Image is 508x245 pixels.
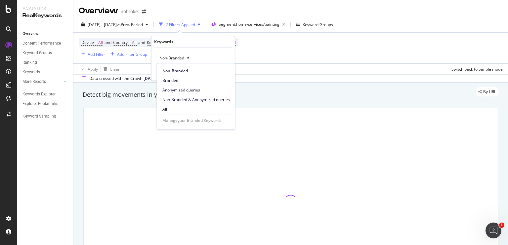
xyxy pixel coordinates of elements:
div: Keywords [22,69,40,76]
div: 2 Filters Applied [166,22,195,27]
span: 2025 Aug. 4th [144,76,156,82]
div: More Reports [22,78,46,85]
div: Data crossed with the Crawl [89,76,141,82]
a: Ranking [22,59,68,66]
span: Country [113,40,128,45]
span: = [95,40,97,45]
div: Content Performance [22,40,61,47]
span: Segment: home-services/painting [219,21,279,27]
a: Keywords [22,69,68,76]
span: Non-Branded [157,55,184,61]
span: Anonymized queries [162,87,230,93]
span: Device [81,40,94,45]
div: legacy label [476,87,499,96]
div: Apply [88,66,98,72]
span: and [138,40,145,45]
button: Add Filter Group [108,50,147,58]
div: RealKeywords [22,12,68,19]
div: Analytics [22,5,68,12]
div: Overview [79,5,118,17]
div: Keywords [154,39,173,45]
div: Ranking [22,59,37,66]
div: Clear [110,66,120,72]
span: All [132,38,137,47]
span: Non-Branded & Anonymized queries [162,97,230,103]
button: Add Filter [79,50,105,58]
span: Keywords [147,40,165,45]
a: Keyword Sampling [22,113,68,120]
div: Keywords Explorer [22,91,56,98]
button: Non-Branded [157,53,192,63]
button: Segment:home-services/painting [209,19,288,30]
a: Keyword Groups [22,50,68,56]
span: Branded [162,78,230,84]
span: All [162,106,230,112]
span: and [105,40,111,45]
div: Explorer Bookmarks [22,100,58,107]
div: nobroker [121,8,139,15]
div: Keyword Groups [22,50,52,56]
a: Explorer Bookmarks [22,100,68,107]
button: [DATE] - [DATE]vsPrev. Period [79,19,151,30]
a: Manageyour Branded Keywords [162,117,222,124]
span: Non-Branded [162,68,230,74]
span: vs Prev. Period [117,22,143,27]
span: = [129,40,131,45]
a: Overview [22,30,68,37]
div: Overview [22,30,38,37]
div: Manage your Branded Keywords [162,117,222,124]
div: Add Filter [88,52,105,57]
div: Keyword Sampling [22,113,56,120]
a: More Reports [22,78,62,85]
a: Content Performance [22,40,68,47]
span: All [98,38,103,47]
button: Cancel [154,69,175,75]
a: Keywords Explorer [22,91,68,98]
button: [DATE] [141,75,164,83]
iframe: Intercom live chat [486,223,501,238]
span: By URL [483,90,496,94]
div: Switch back to Simple mode [451,66,503,72]
div: Keyword Groups [303,22,333,27]
span: [DATE] - [DATE] [88,22,117,27]
button: Clear [101,64,120,74]
div: arrow-right-arrow-left [142,9,146,14]
span: 1 [499,223,504,228]
div: Add Filter Group [117,52,147,57]
button: Keyword Groups [293,19,336,30]
button: Apply [79,64,98,74]
button: Switch back to Simple mode [449,64,503,74]
button: 2 Filters Applied [156,19,203,30]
